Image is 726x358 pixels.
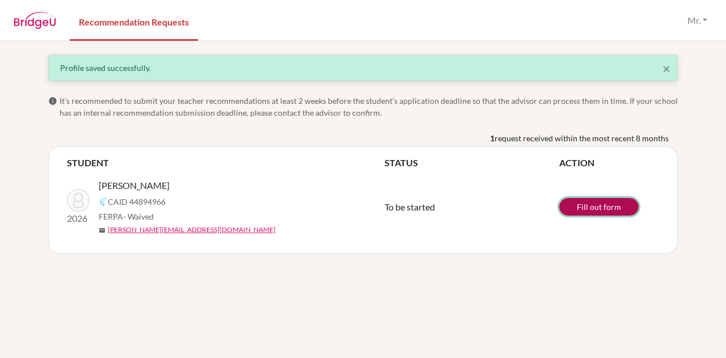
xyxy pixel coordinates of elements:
span: To be started [385,201,435,212]
button: Mr. [682,10,712,31]
div: Profile saved successfully. [60,62,666,74]
a: Recommendation Requests [70,2,198,41]
a: [PERSON_NAME][EMAIL_ADDRESS][DOMAIN_NAME] [108,225,276,235]
img: Common App logo [99,197,108,206]
img: Andrade, Gabriel [67,189,90,212]
th: ACTION [559,156,659,170]
span: info [48,96,57,106]
img: BridgeU logo [14,12,56,29]
span: mail [99,227,105,234]
th: STUDENT [67,156,385,170]
span: request received within the most recent 8 months [495,132,669,144]
span: CAID 44894966 [108,196,166,208]
span: × [662,60,670,77]
button: Close [662,62,670,75]
span: [PERSON_NAME] [99,179,170,192]
span: - Waived [123,212,154,221]
span: It’s recommended to submit your teacher recommendations at least 2 weeks before the student’s app... [60,95,678,119]
a: Fill out form [559,198,639,216]
span: FERPA [99,210,154,222]
th: STATUS [385,156,559,170]
b: 1 [490,132,495,144]
p: 2026 [67,212,90,225]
